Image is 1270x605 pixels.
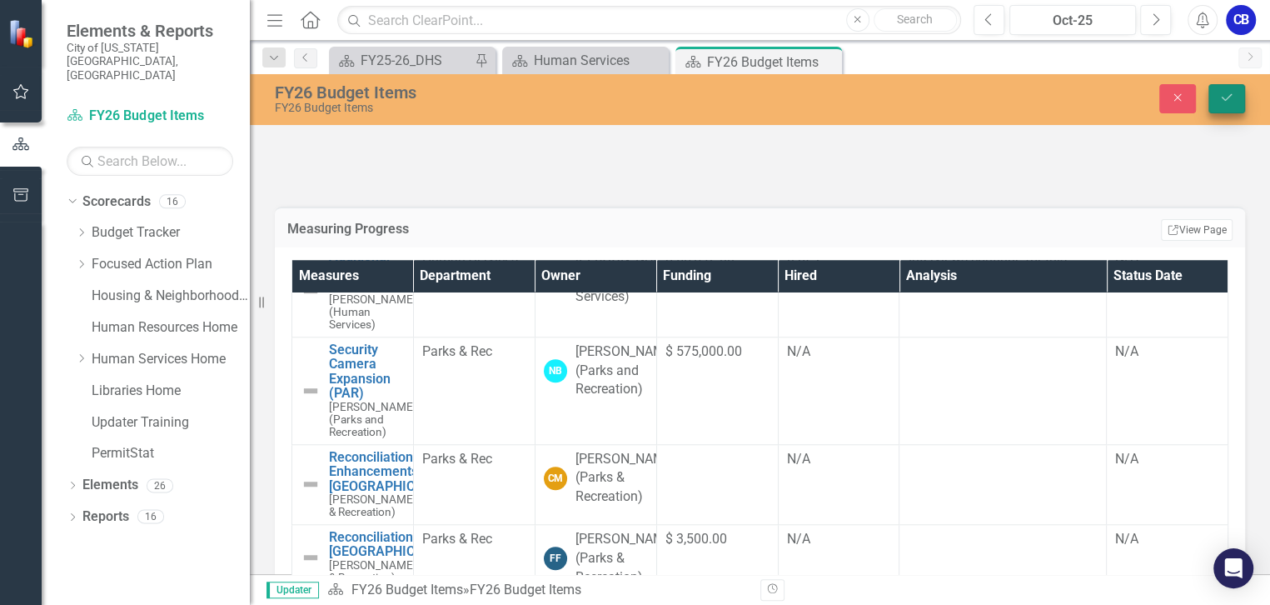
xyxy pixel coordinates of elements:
[301,381,321,401] img: Not Defined
[329,401,416,438] small: [PERSON_NAME] (Parks and Recreation)
[301,547,321,567] img: Not Defined
[422,531,492,547] span: Parks & Rec
[329,530,457,559] a: Reconciliation - [GEOGRAPHIC_DATA]
[422,343,492,359] span: Parks & Rec
[92,255,250,274] a: Focused Action Plan
[1009,5,1137,35] button: Oct-25
[92,444,250,463] a: PermitStat
[469,582,580,597] div: FY26 Budget Items
[333,50,471,71] a: FY25-26_DHS
[1226,5,1256,35] button: CB
[92,350,250,369] a: Human Services Home
[147,478,173,492] div: 26
[67,107,233,126] a: FY26 Budget Items
[787,343,810,359] span: N/A
[1115,450,1219,469] div: N/A
[67,147,233,176] input: Search Below...
[506,50,665,71] a: Human Services
[707,52,838,72] div: FY26 Budget Items
[92,382,250,401] a: Libraries Home
[1115,530,1219,549] div: N/A
[329,293,416,331] small: [PERSON_NAME] (Human Services)
[82,192,151,212] a: Scorecards
[1213,548,1253,588] div: Open Intercom Messenger
[874,8,957,32] button: Search
[544,547,567,570] div: FF
[351,582,462,597] a: FY26 Budget Items
[287,222,869,237] h3: Measuring Progress
[534,50,665,71] div: Human Services
[787,531,810,547] span: N/A
[137,510,164,524] div: 16
[1115,342,1219,362] div: N/A
[329,559,457,584] small: [PERSON_NAME] (Parks & Recreation)
[337,6,960,35] input: Search ClearPoint...
[301,474,321,494] img: Not Defined
[329,342,416,401] a: Security Camera Expansion (PAR)
[82,507,129,527] a: Reports
[1015,11,1131,31] div: Oct-25
[92,287,250,306] a: Housing & Neighborhood Preservation Home
[327,581,747,600] div: »
[361,50,471,71] div: FY25-26_DHS
[665,531,727,547] span: $ 3,500.00
[787,451,810,467] span: N/A
[8,18,37,47] img: ClearPoint Strategy
[67,21,233,41] span: Elements & Reports
[329,450,457,494] a: Reconciliation - Enhancements at [GEOGRAPHIC_DATA]
[275,102,812,114] div: FY26 Budget Items
[92,318,250,337] a: Human Resources Home
[575,530,675,587] div: [PERSON_NAME] (Parks & Recreation)
[422,451,492,467] span: Parks & Rec
[159,194,186,208] div: 16
[575,342,675,400] div: [PERSON_NAME] (Parks and Recreation)
[82,476,138,495] a: Elements
[275,83,812,102] div: FY26 Budget Items
[67,41,233,82] small: City of [US_STATE][GEOGRAPHIC_DATA], [GEOGRAPHIC_DATA]
[92,413,250,432] a: Updater Training
[897,12,933,26] span: Search
[575,450,675,507] div: [PERSON_NAME] (Parks & Recreation)
[544,359,567,382] div: NB
[665,343,742,359] span: $ 575,000.00
[1161,219,1233,241] a: View Page
[544,467,567,490] div: CM
[329,493,457,518] small: [PERSON_NAME] (Parks & Recreation)
[266,582,319,598] span: Updater
[92,223,250,242] a: Budget Tracker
